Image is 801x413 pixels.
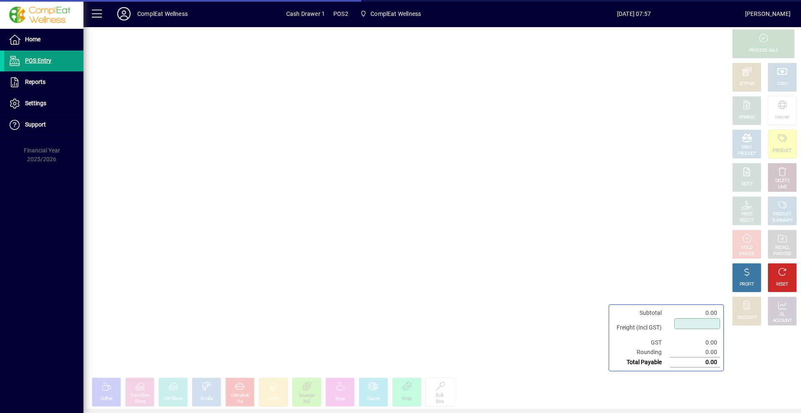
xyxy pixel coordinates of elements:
div: GL [780,312,785,318]
td: Rounding [612,347,670,357]
div: PROFIT [740,281,754,288]
div: INVOICE [739,251,754,257]
div: Muffin [267,396,280,402]
div: HOLD [741,245,752,251]
div: Bulk [436,393,444,399]
div: PRICE [741,211,753,218]
div: CW Slices [164,396,183,402]
td: Freight (Incl GST) [612,318,670,338]
div: CASH [777,81,788,87]
span: ComplEat Wellness [370,7,421,20]
div: [PERSON_NAME] [745,7,791,20]
div: MISC [742,144,752,151]
div: PROCESS SALE [749,48,778,54]
td: 0.00 [670,308,720,318]
a: Support [4,114,83,135]
td: 0.00 [670,347,720,357]
div: DISCOUNT [737,315,757,321]
div: ACCOUNT [773,318,792,324]
td: Subtotal [612,308,670,318]
div: Pure Bliss [131,393,149,399]
div: Sausage [299,393,315,399]
button: Profile [111,6,137,21]
span: Settings [25,100,46,106]
div: NOTE [741,181,752,187]
td: 0.00 [670,357,720,367]
div: DELETE [775,178,789,184]
div: PRODUCT [773,148,791,154]
div: Coffee [101,396,113,402]
span: Cash Drawer 1 [286,7,325,20]
div: PRODUCT [773,211,791,218]
div: EFTPOS [739,81,755,87]
div: Scrolls [200,396,213,402]
a: Settings [4,93,83,114]
div: Quiche [367,396,380,402]
td: Total Payable [612,357,670,367]
div: LINE [778,184,786,190]
div: Roll [303,399,310,405]
div: Compleat [231,393,249,399]
span: Reports [25,79,45,85]
div: INVOICES [773,251,791,257]
td: GST [612,338,670,347]
div: Slices [134,399,146,405]
div: Pie [237,399,243,405]
span: POS2 [333,7,348,20]
div: SELECT [740,218,754,224]
div: Soup [335,396,345,402]
div: ComplEat Wellness [137,7,188,20]
span: POS Entry [25,57,51,64]
span: [DATE] 07:57 [523,7,745,20]
a: Reports [4,72,83,93]
div: Internet [775,114,789,121]
a: Home [4,29,83,50]
div: Wrap [402,396,411,402]
div: SUMMARY [772,218,793,224]
td: 0.00 [670,338,720,347]
div: RESET [776,281,788,288]
div: Bins [436,399,444,405]
div: RECALL [775,245,790,251]
div: PRODUCT [737,151,756,157]
span: ComplEat Wellness [357,6,424,21]
span: Home [25,36,40,43]
span: Support [25,121,46,128]
div: CHARGE [739,114,755,121]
